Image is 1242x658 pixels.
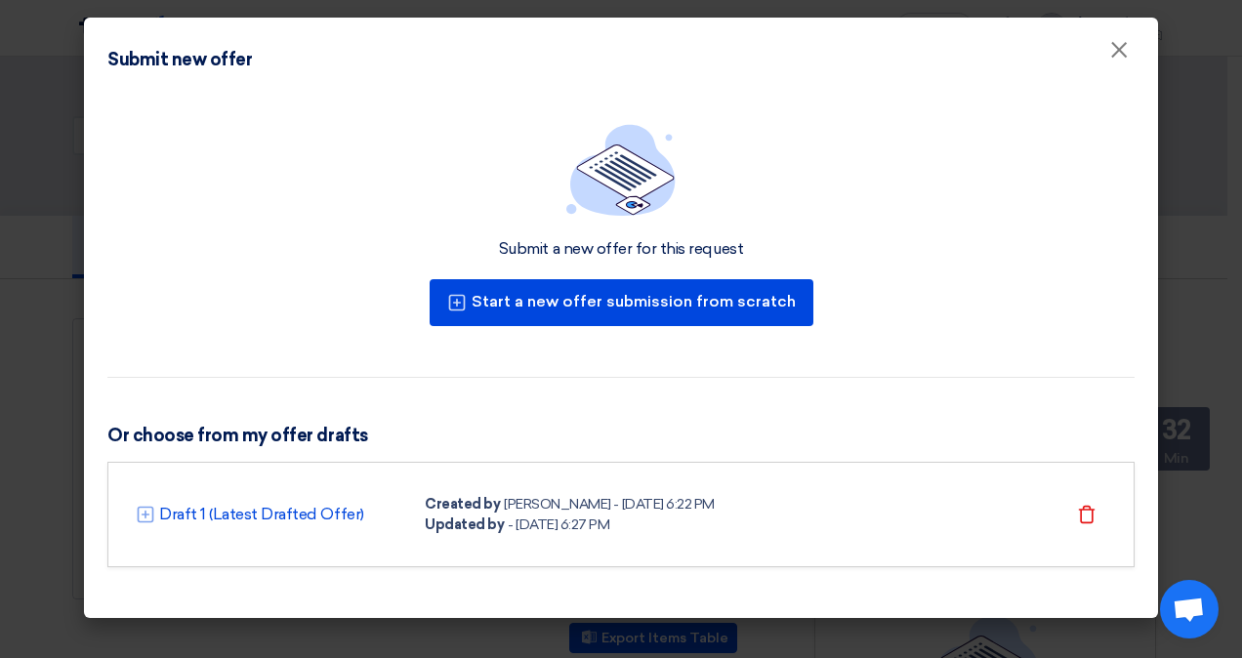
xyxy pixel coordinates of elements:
[425,514,504,535] div: Updated by
[499,239,743,260] div: Submit a new offer for this request
[566,124,676,216] img: empty_state_list.svg
[1094,31,1144,70] button: Close
[159,503,364,526] a: Draft 1 (Latest Drafted Offer)
[1160,580,1219,638] div: Open chat
[1109,35,1129,74] span: ×
[508,514,609,535] div: - [DATE] 6:27 PM
[107,425,1135,446] h3: Or choose from my offer drafts
[430,279,813,326] button: Start a new offer submission from scratch
[425,494,500,514] div: Created by
[504,494,715,514] div: [PERSON_NAME] - [DATE] 6:22 PM
[107,47,252,73] div: Submit new offer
